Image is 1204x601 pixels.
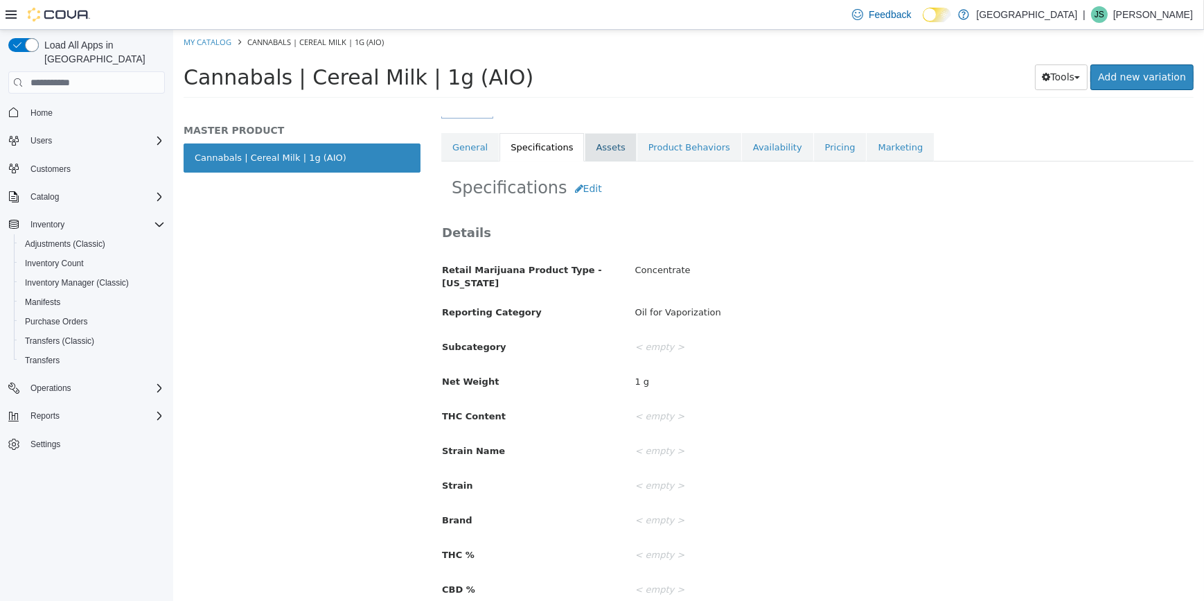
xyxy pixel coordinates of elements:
button: Edit [394,146,436,172]
button: Manifests [14,293,170,312]
button: Catalog [25,189,64,205]
a: Feedback [847,1,917,28]
div: Oil for Vaporization [452,271,1031,295]
span: Settings [25,435,165,453]
span: Inventory [25,216,165,233]
p: [PERSON_NAME] [1113,6,1193,23]
button: Transfers [14,351,170,370]
button: Customers [3,159,170,179]
button: Catalog [3,187,170,207]
span: Brand [269,485,299,496]
a: Pricing [641,103,693,132]
div: < empty > [452,479,1031,503]
button: Users [25,132,57,149]
p: | [1083,6,1086,23]
span: Inventory Count [19,255,165,272]
span: Manifests [25,297,60,308]
a: Inventory Manager (Classic) [19,275,134,291]
span: Operations [30,383,71,394]
button: Transfers (Classic) [14,331,170,351]
span: Transfers (Classic) [25,336,94,347]
span: Inventory Count [25,258,84,269]
img: Cova [28,8,90,21]
span: Purchase Orders [25,316,88,327]
div: < empty > [452,548,1031,573]
span: Cannabals | Cereal Milk | 1g (AIO) [10,35,360,60]
span: Adjustments (Classic) [19,236,165,252]
button: Operations [25,380,77,397]
p: [GEOGRAPHIC_DATA] [976,6,1077,23]
span: CBD % [269,555,302,565]
span: Catalog [30,191,59,202]
div: < empty > [452,410,1031,434]
button: Operations [3,378,170,398]
button: Inventory Manager (Classic) [14,273,170,293]
a: Customers [25,161,76,177]
a: Add new variation [917,35,1020,60]
a: Marketing [693,103,761,132]
span: Inventory Manager (Classic) [19,275,165,291]
div: 1 g [452,340,1031,365]
span: Net Weight [269,347,326,357]
span: Manifests [19,294,165,311]
a: Specifications [326,103,411,132]
h2: Specifications [278,146,1010,172]
span: Strain Name [269,416,332,426]
span: Transfers (Classic) [19,333,165,349]
span: Dark Mode [923,22,923,23]
div: Concentrate [452,229,1031,253]
div: John Sully [1091,6,1108,23]
a: Assets [411,103,463,132]
button: Tools [862,35,915,60]
span: THC % [269,520,301,530]
span: Reporting Category [269,277,369,288]
button: Home [3,102,170,122]
div: < empty > [452,444,1031,469]
span: Home [25,103,165,121]
span: Cannabals | Cereal Milk | 1g (AIO) [74,7,211,17]
a: Settings [25,436,66,453]
a: Adjustments (Classic) [19,236,111,252]
a: Purchase Orders [19,313,94,330]
span: THC Content [269,381,333,392]
span: Load All Apps in [GEOGRAPHIC_DATA] [39,38,165,66]
span: Strain [269,451,299,461]
a: General [268,103,326,132]
button: Inventory [25,216,70,233]
span: Inventory Manager (Classic) [25,277,129,288]
a: Inventory Count [19,255,89,272]
a: Product Behaviors [464,103,568,132]
a: Availability [569,103,640,132]
span: Retail Marijuana Product Type - [US_STATE] [269,235,429,259]
div: < empty > [452,514,1031,538]
h3: Details [269,195,1020,211]
a: Transfers (Classic) [19,333,100,349]
span: Catalog [25,189,165,205]
span: Settings [30,439,60,450]
span: Purchase Orders [19,313,165,330]
div: < empty > [452,375,1031,399]
button: Reports [3,406,170,426]
span: Customers [30,164,71,175]
span: Transfers [25,355,60,366]
span: Customers [25,160,165,177]
button: Reports [25,408,65,424]
span: Adjustments (Classic) [25,238,105,250]
button: Users [3,131,170,150]
span: Transfers [19,352,165,369]
span: Reports [25,408,165,424]
span: Operations [25,380,165,397]
h5: MASTER PRODUCT [10,94,247,107]
input: Dark Mode [923,8,952,22]
nav: Complex example [8,96,165,490]
a: Home [25,105,58,121]
button: Inventory Count [14,254,170,273]
span: Reports [30,410,60,421]
a: Transfers [19,352,65,369]
span: JS [1095,6,1104,23]
span: Feedback [869,8,911,21]
button: Inventory [3,215,170,234]
span: Users [30,135,52,146]
span: Subcategory [269,312,333,322]
div: < empty > [452,306,1031,330]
